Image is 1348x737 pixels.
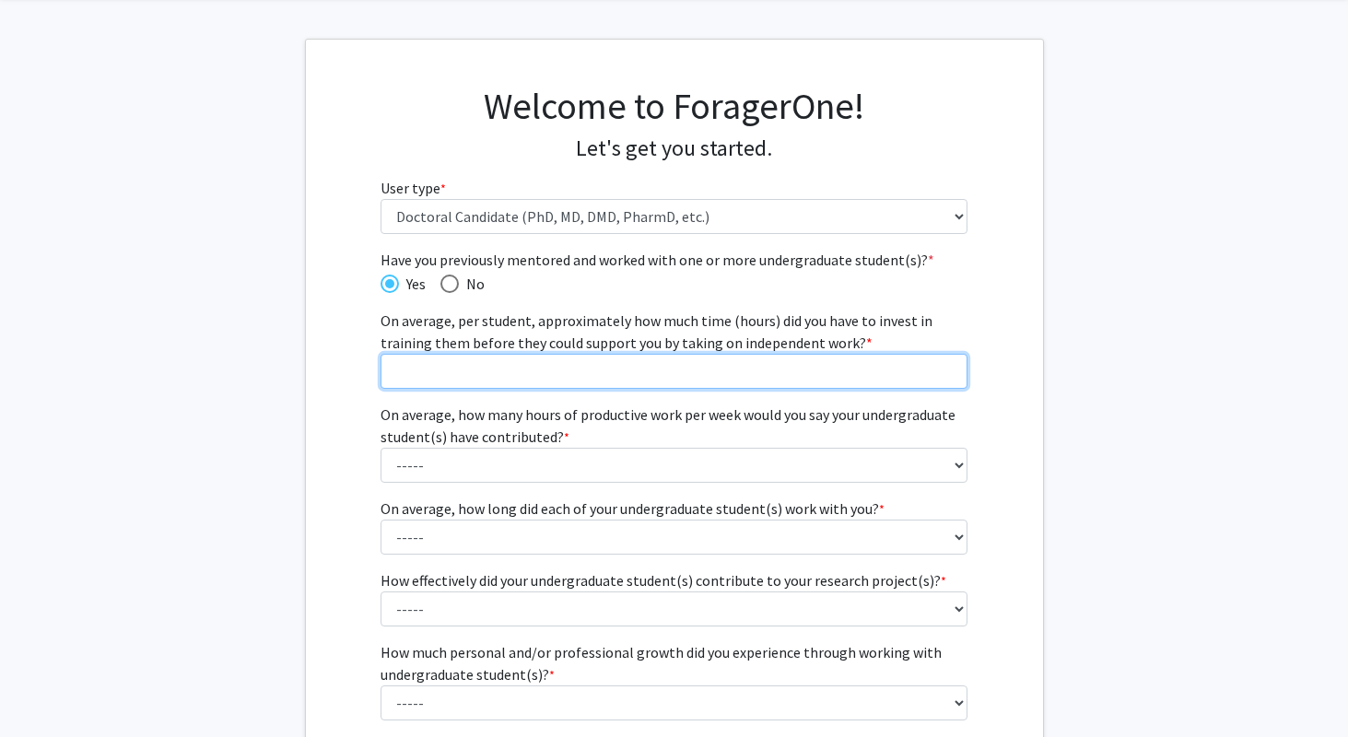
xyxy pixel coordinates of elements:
[381,311,932,352] span: On average, per student, approximately how much time (hours) did you have to invest in training t...
[381,641,967,685] label: How much personal and/or professional growth did you experience through working with undergraduat...
[381,497,885,520] label: On average, how long did each of your undergraduate student(s) work with you?
[381,271,967,295] mat-radio-group: Have you previously mentored and worked with one or more undergraduate student(s)?
[381,249,967,271] span: Have you previously mentored and worked with one or more undergraduate student(s)?
[381,404,967,448] label: On average, how many hours of productive work per week would you say your undergraduate student(s...
[459,273,485,295] span: No
[381,135,967,162] h4: Let's get you started.
[381,177,446,199] label: User type
[381,569,946,591] label: How effectively did your undergraduate student(s) contribute to your research project(s)?
[399,273,426,295] span: Yes
[14,654,78,723] iframe: Chat
[381,84,967,128] h1: Welcome to ForagerOne!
